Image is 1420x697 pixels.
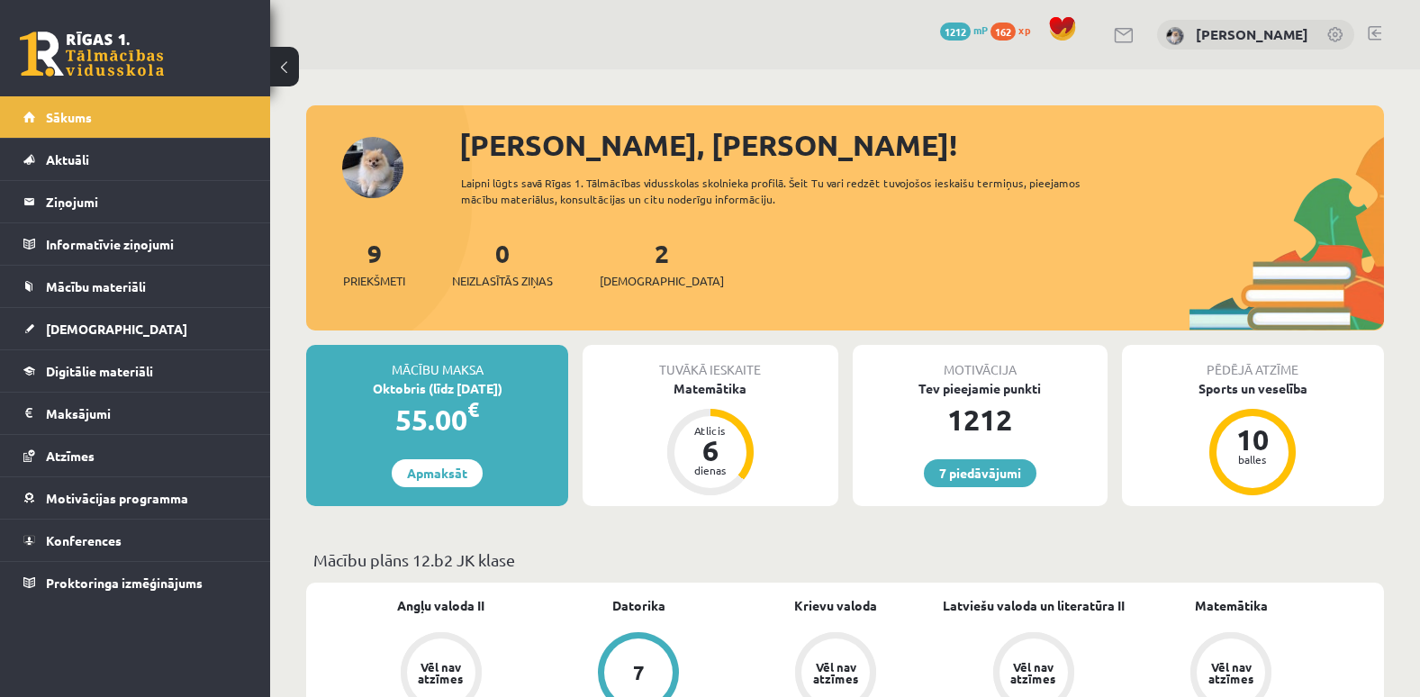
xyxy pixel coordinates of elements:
span: 1212 [940,23,971,41]
span: Aktuāli [46,151,89,167]
a: Krievu valoda [794,596,877,615]
div: dienas [683,465,737,475]
div: Laipni lūgts savā Rīgas 1. Tālmācības vidusskolas skolnieka profilā. Šeit Tu vari redzēt tuvojošo... [461,175,1108,207]
div: Sports un veselība [1122,379,1384,398]
a: Datorika [612,596,665,615]
span: xp [1018,23,1030,37]
a: 7 piedāvājumi [924,459,1036,487]
div: Oktobris (līdz [DATE]) [306,379,568,398]
a: Ziņojumi [23,181,248,222]
a: 2[DEMOGRAPHIC_DATA] [600,237,724,290]
div: 6 [683,436,737,465]
legend: Maksājumi [46,393,248,434]
span: Priekšmeti [343,272,405,290]
a: Sports un veselība 10 balles [1122,379,1384,498]
a: Motivācijas programma [23,477,248,519]
a: 0Neizlasītās ziņas [452,237,553,290]
span: Neizlasītās ziņas [452,272,553,290]
legend: Informatīvie ziņojumi [46,223,248,265]
a: Maksājumi [23,393,248,434]
div: 7 [633,663,645,683]
div: Tuvākā ieskaite [583,345,837,379]
div: 1212 [853,398,1108,441]
a: 1212 mP [940,23,988,37]
div: Vēl nav atzīmes [1008,661,1059,684]
div: 10 [1226,425,1280,454]
a: Atzīmes [23,435,248,476]
a: [PERSON_NAME] [1196,25,1308,43]
div: Vēl nav atzīmes [416,661,466,684]
a: Mācību materiāli [23,266,248,307]
span: [DEMOGRAPHIC_DATA] [46,321,187,337]
p: Mācību plāns 12.b2 JK klase [313,548,1377,572]
div: [PERSON_NAME], [PERSON_NAME]! [459,123,1384,167]
a: Angļu valoda II [397,596,484,615]
span: Proktoringa izmēģinājums [46,575,203,591]
div: 55.00 [306,398,568,441]
span: 162 [990,23,1016,41]
div: Atlicis [683,425,737,436]
div: Motivācija [853,345,1108,379]
a: Digitālie materiāli [23,350,248,392]
a: [DEMOGRAPHIC_DATA] [23,308,248,349]
a: Sākums [23,96,248,138]
span: € [467,396,479,422]
span: [DEMOGRAPHIC_DATA] [600,272,724,290]
a: Informatīvie ziņojumi [23,223,248,265]
a: Rīgas 1. Tālmācības vidusskola [20,32,164,77]
a: Matemātika Atlicis 6 dienas [583,379,837,498]
a: Latviešu valoda un literatūra II [943,596,1125,615]
legend: Ziņojumi [46,181,248,222]
div: Vēl nav atzīmes [810,661,861,684]
div: Matemātika [583,379,837,398]
img: Emīlija Kajaka [1166,27,1184,45]
span: Motivācijas programma [46,490,188,506]
div: Tev pieejamie punkti [853,379,1108,398]
div: Pēdējā atzīme [1122,345,1384,379]
div: Mācību maksa [306,345,568,379]
a: 162 xp [990,23,1039,37]
span: Konferences [46,532,122,548]
a: Apmaksāt [392,459,483,487]
span: Mācību materiāli [46,278,146,294]
span: Atzīmes [46,448,95,464]
a: Proktoringa izmēģinājums [23,562,248,603]
span: Sākums [46,109,92,125]
a: Konferences [23,520,248,561]
a: 9Priekšmeti [343,237,405,290]
div: balles [1226,454,1280,465]
a: Aktuāli [23,139,248,180]
div: Vēl nav atzīmes [1206,661,1256,684]
span: Digitālie materiāli [46,363,153,379]
a: Matemātika [1195,596,1268,615]
span: mP [973,23,988,37]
